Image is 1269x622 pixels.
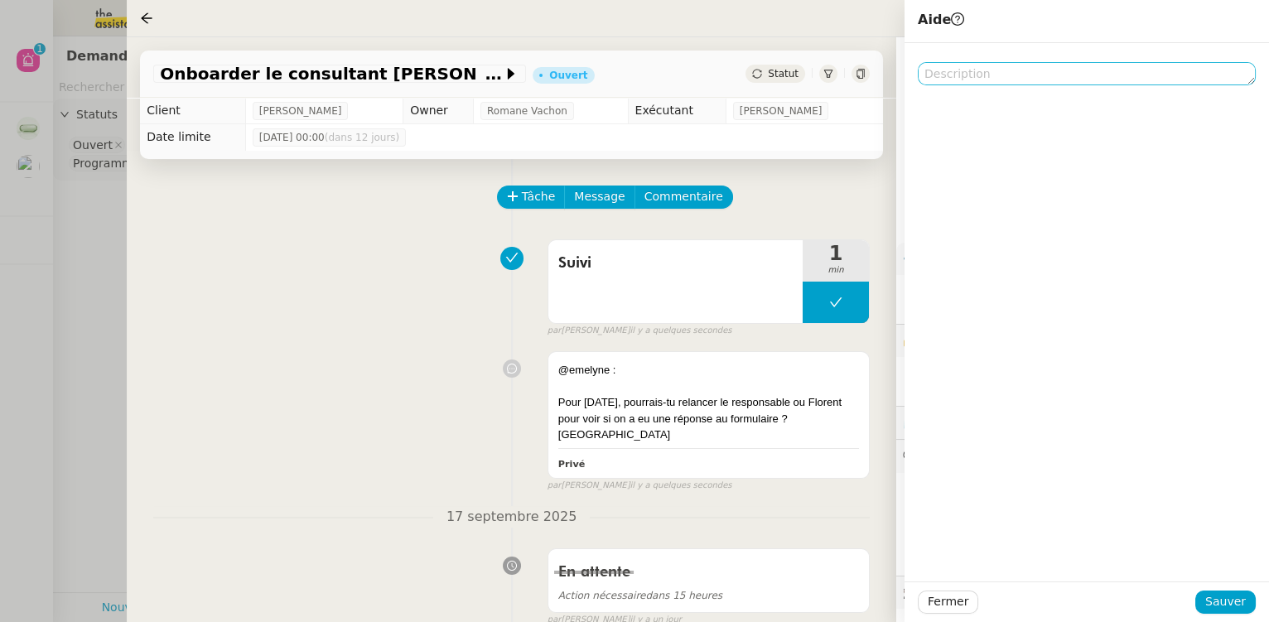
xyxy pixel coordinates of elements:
span: par [548,479,562,493]
div: 🔐Données client [896,325,1269,357]
span: Statut [768,68,799,80]
div: ⚙️Procédures [896,243,1269,275]
span: Tâche [522,187,556,206]
span: [DATE] 00:00 [259,129,400,146]
div: 💬Commentaires 1 [896,440,1269,472]
span: dans 15 heures [558,590,722,601]
span: Aide [918,12,964,27]
span: [PERSON_NAME] [740,103,823,119]
div: Ouvert [549,70,587,80]
td: Exécutant [628,98,726,124]
button: Commentaire [634,186,733,209]
span: Fermer [928,592,968,611]
span: 17 septembre 2025 [433,506,591,528]
div: Pour [DATE], pourrais-tu relancer le responsable ou Florent pour voir si on a eu une réponse au f... [558,394,859,443]
span: 1 [803,243,869,263]
button: Sauver [1195,591,1256,614]
span: Message [574,187,625,206]
div: @emelyne : [558,362,859,379]
button: Fermer [918,591,978,614]
span: Onboarder le consultant [PERSON_NAME] [160,65,503,82]
button: Message [564,186,634,209]
span: 💬 [903,449,1039,462]
span: il y a quelques secondes [630,324,732,338]
b: Privé [558,459,585,470]
td: Owner [403,98,474,124]
span: min [803,263,869,277]
span: ⏲️ [903,416,1024,429]
span: Romane Vachon [487,103,567,119]
button: Tâche [497,186,566,209]
span: Suivi [558,251,793,276]
td: Client [140,98,245,124]
span: Sauver [1205,592,1246,611]
span: par [548,324,562,338]
span: En attente [558,565,630,580]
div: ⏲️Tâches 14:11 [896,407,1269,439]
small: [PERSON_NAME] [548,324,732,338]
span: [PERSON_NAME] [259,103,342,119]
span: Commentaire [644,187,723,206]
span: 🔐 [903,331,1011,350]
div: 🕵️Autres demandes en cours 13 [896,576,1269,609]
span: ⚙️ [903,249,989,268]
td: Date limite [140,124,245,151]
span: il y a quelques secondes [630,479,732,493]
span: Action nécessaire [558,590,646,601]
span: (dans 12 jours) [325,132,400,143]
span: 🕵️ [903,586,1116,599]
small: [PERSON_NAME] [548,479,732,493]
